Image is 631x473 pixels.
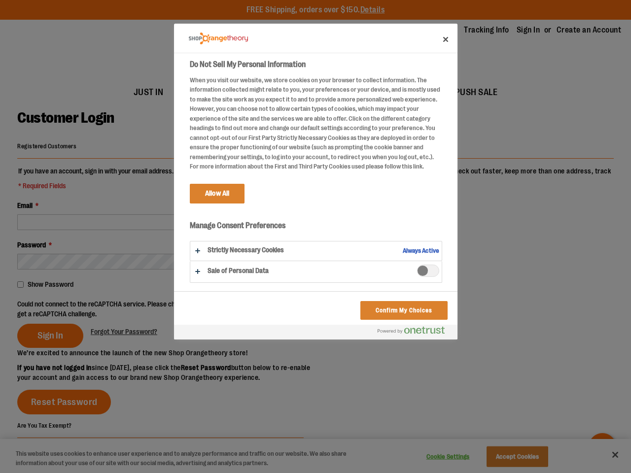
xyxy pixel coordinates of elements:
[189,29,248,48] div: Company Logo
[378,326,453,338] a: Powered by OneTrust Opens in a new Tab
[435,29,456,50] button: Close
[190,59,442,70] h2: Do Not Sell My Personal Information
[189,33,248,45] img: Company Logo
[190,75,442,171] div: When you visit our website, we store cookies on your browser to collect information. The informat...
[174,24,457,339] div: Preference center
[190,184,245,203] button: Allow All
[417,265,439,277] span: Sale of Personal Data
[190,221,442,236] h3: Manage Consent Preferences
[174,24,457,339] div: Do Not Sell My Personal Information
[378,326,445,334] img: Powered by OneTrust Opens in a new Tab
[360,301,447,320] button: Confirm My Choices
